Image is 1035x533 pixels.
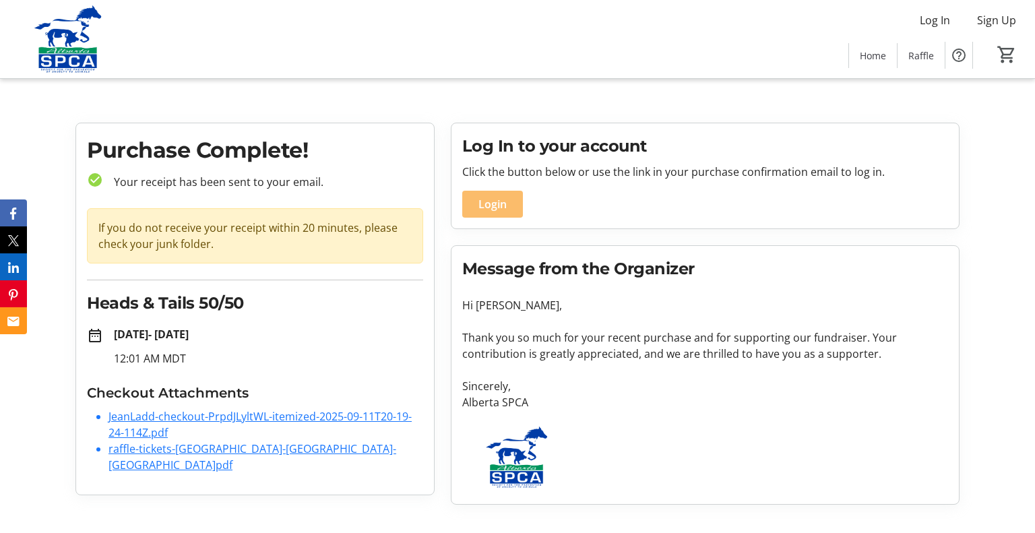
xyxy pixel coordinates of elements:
a: raffle-tickets-[GEOGRAPHIC_DATA]-[GEOGRAPHIC_DATA]-[GEOGRAPHIC_DATA]pdf [108,441,396,472]
img: Alberta SPCA's Logo [8,5,128,73]
img: Alberta SPCA logo [462,427,571,488]
h2: Heads & Tails 50/50 [87,291,423,315]
mat-icon: check_circle [87,172,103,188]
p: Click the button below or use the link in your purchase confirmation email to log in. [462,164,948,180]
strong: [DATE] - [DATE] [114,327,189,342]
p: Hi [PERSON_NAME], [462,297,948,313]
span: Raffle [908,49,934,63]
button: Help [945,42,972,69]
span: Login [478,196,507,212]
p: 12:01 AM MDT [114,350,423,367]
a: Home [849,43,897,68]
a: Raffle [898,43,945,68]
p: Alberta SPCA [462,394,948,410]
a: JeanLadd-checkout-PrpdJLyltWL-itemized-2025-09-11T20-19-24-114Z.pdf [108,409,412,440]
span: Home [860,49,886,63]
span: Log In [920,12,950,28]
p: Sincerely, [462,378,948,394]
h2: Message from the Organizer [462,257,948,281]
h3: Checkout Attachments [87,383,423,403]
button: Cart [995,42,1019,67]
span: Sign Up [977,12,1016,28]
div: If you do not receive your receipt within 20 minutes, please check your junk folder. [87,208,423,263]
p: Your receipt has been sent to your email. [103,174,423,190]
mat-icon: date_range [87,327,103,344]
p: Thank you so much for your recent purchase and for supporting our fundraiser. Your contribution i... [462,330,948,362]
button: Sign Up [966,9,1027,31]
h2: Log In to your account [462,134,948,158]
button: Login [462,191,523,218]
h1: Purchase Complete! [87,134,423,166]
button: Log In [909,9,961,31]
